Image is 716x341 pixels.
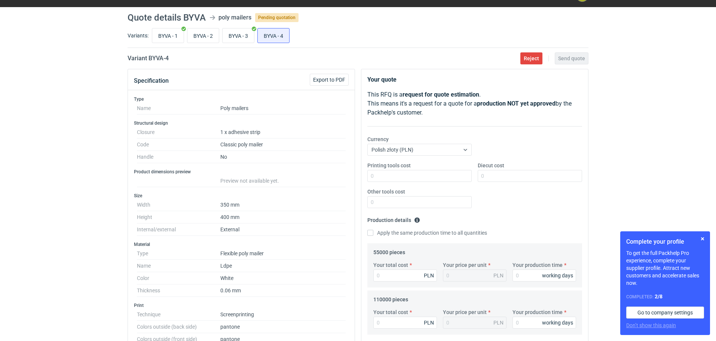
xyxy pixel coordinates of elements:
input: 0 [373,270,437,281]
dt: Technique [137,308,220,321]
strong: production NOT yet approved [477,100,556,107]
a: Go to company settings [626,307,704,319]
button: Reject [520,52,542,64]
dt: Color [137,272,220,284]
dt: Colors outside (back side) [137,321,220,333]
label: Diecut cost [478,162,504,169]
input: 0 [367,196,472,208]
label: Your price per unit [443,308,487,316]
h1: Quote details BYVA [128,13,206,22]
h2: Variant BYVA - 4 [128,54,169,63]
div: working days [542,272,573,279]
button: Don’t show this again [626,322,676,329]
dd: pantone [220,321,346,333]
h3: Size [134,193,349,199]
strong: 2 / 8 [655,293,663,299]
label: Your total cost [373,261,408,269]
label: Your production time [512,261,563,269]
dd: Classic poly mailer [220,138,346,151]
button: Skip for now [698,234,707,243]
label: BYVA - 1 [152,28,184,43]
dd: 1 x adhesive strip [220,126,346,138]
strong: request for quote estimation [403,91,479,98]
h3: Print [134,302,349,308]
dt: Closure [137,126,220,138]
dt: Height [137,211,220,223]
span: Preview not available yet. [220,178,279,184]
p: To get the full Packhelp Pro experience, complete your supplier profile. Attract new customers an... [626,249,704,287]
button: Specification [134,72,169,90]
div: PLN [424,272,434,279]
legend: 110000 pieces [373,293,408,302]
input: 0 [512,317,576,329]
label: Apply the same production time to all quantities [367,229,487,237]
span: Export to PDF [313,77,345,82]
span: Polish złoty (PLN) [371,147,413,153]
label: Your total cost [373,308,408,316]
label: BYVA - 2 [187,28,219,43]
label: Variants: [128,32,149,39]
dt: Thickness [137,284,220,297]
dt: Width [137,199,220,211]
p: This RFQ is a . This means it's a request for a quote for a by the Packhelp's customer. [367,90,582,117]
div: PLN [424,319,434,326]
dd: Screenprinting [220,308,346,321]
h3: Product dimensions preview [134,169,349,175]
dt: Type [137,247,220,260]
button: Send quote [555,52,588,64]
h3: Type [134,96,349,102]
span: Pending quotation [255,13,299,22]
label: BYVA - 4 [257,28,290,43]
legend: 55000 pieces [373,246,405,255]
label: Printing tools cost [367,162,411,169]
input: 0 [367,170,472,182]
div: PLN [493,319,504,326]
div: Completed: [626,293,704,301]
input: 0 [373,317,437,329]
label: Currency [367,136,389,143]
dd: Flexible poly mailer [220,247,346,260]
span: Send quote [558,56,585,61]
dt: Code [137,138,220,151]
dd: Ldpe [220,260,346,272]
dd: 350 mm [220,199,346,211]
dd: 400 mm [220,211,346,223]
dd: Poly mailers [220,102,346,115]
dd: No [220,151,346,163]
dd: External [220,223,346,236]
input: 0 [478,170,582,182]
label: BYVA - 3 [222,28,254,43]
h3: Material [134,241,349,247]
span: Reject [524,56,539,61]
dt: Name [137,260,220,272]
div: PLN [493,272,504,279]
div: working days [542,319,573,326]
h3: Structural design [134,120,349,126]
label: Your production time [512,308,563,316]
button: Export to PDF [310,74,349,86]
div: poly mailers [218,13,251,22]
h1: Complete your profile [626,237,704,246]
legend: Production details [367,214,420,223]
dt: Internal/external [137,223,220,236]
label: Other tools cost [367,188,405,195]
label: Your price per unit [443,261,487,269]
strong: Your quote [367,76,397,83]
dd: 0.06 mm [220,284,346,297]
dd: White [220,272,346,284]
input: 0 [512,270,576,281]
dt: Handle [137,151,220,163]
dt: Name [137,102,220,115]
